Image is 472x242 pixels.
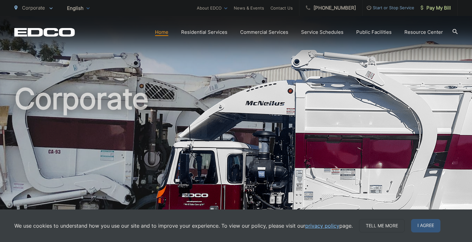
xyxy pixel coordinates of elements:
span: Pay My Bill [421,4,451,12]
span: Corporate [22,5,45,11]
a: Tell me more [359,219,405,232]
a: EDCD logo. Return to the homepage. [14,28,75,37]
span: I agree [411,219,440,232]
a: Home [155,28,168,36]
a: Public Facilities [356,28,392,36]
a: Service Schedules [301,28,343,36]
a: Commercial Services [240,28,288,36]
a: About EDCO [197,4,227,12]
a: privacy policy [305,222,339,230]
a: Residential Services [181,28,227,36]
a: Contact Us [270,4,293,12]
a: News & Events [234,4,264,12]
a: Resource Center [404,28,443,36]
p: We use cookies to understand how you use our site and to improve your experience. To view our pol... [14,222,353,230]
span: English [62,3,94,14]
